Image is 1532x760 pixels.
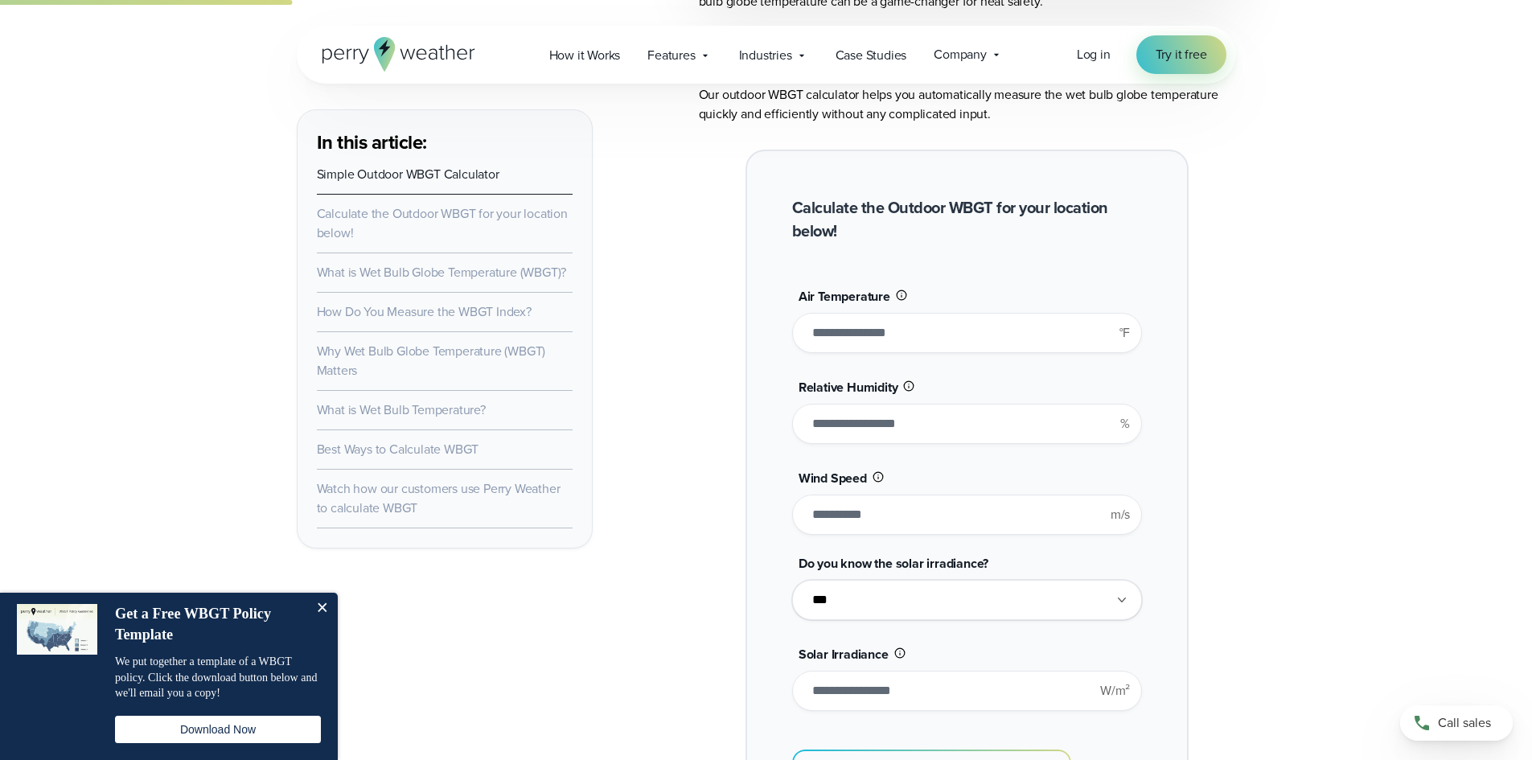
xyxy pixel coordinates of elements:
span: Industries [739,46,792,65]
a: What is Wet Bulb Globe Temperature (WBGT)? [317,263,567,281]
a: How Do You Measure the WBGT Index? [317,302,532,321]
span: Solar Irradiance [799,645,889,663]
h3: In this article: [317,129,573,155]
span: How it Works [549,46,621,65]
a: Simple Outdoor WBGT Calculator [317,165,499,183]
a: Calculate the Outdoor WBGT for your location below! [317,204,568,242]
a: What is Wet Bulb Temperature? [317,401,486,419]
a: Log in [1077,45,1111,64]
h2: Calculate the Outdoor WBGT for your location below! [792,196,1142,243]
button: Close [306,593,338,625]
span: Relative Humidity [799,378,898,396]
p: Our outdoor WBGT calculator helps you automatically measure the wet bulb globe temperature quickl... [699,85,1236,124]
span: Company [934,45,987,64]
span: Try it free [1156,45,1207,64]
a: Try it free [1136,35,1226,74]
button: Download Now [115,716,321,743]
span: Features [647,46,695,65]
img: dialog featured image [17,604,97,655]
a: Watch how our customers use Perry Weather to calculate WBGT [317,479,561,517]
span: Do you know the solar irradiance? [799,554,988,573]
a: Best Ways to Calculate WBGT [317,440,479,458]
span: Call sales [1438,713,1491,733]
span: Air Temperature [799,287,890,306]
a: How it Works [536,39,635,72]
h4: Get a Free WBGT Policy Template [115,604,304,645]
span: Case Studies [836,46,907,65]
a: Case Studies [822,39,921,72]
span: Wind Speed [799,469,867,487]
a: Call sales [1400,705,1513,741]
a: Why Wet Bulb Globe Temperature (WBGT) Matters [317,342,546,380]
p: We put together a template of a WBGT policy. Click the download button below and we'll email you ... [115,654,321,701]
